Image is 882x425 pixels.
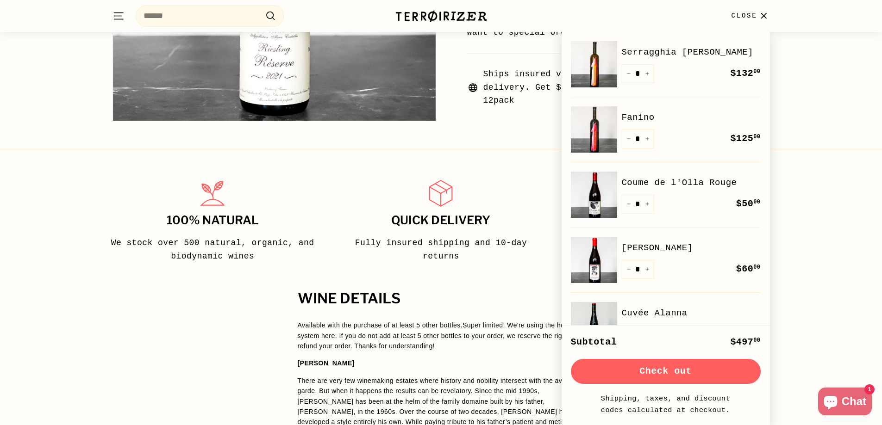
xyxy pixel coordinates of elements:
[622,325,636,344] button: Reduce item quantity by one
[753,264,760,271] sup: 00
[815,388,875,418] inbox-online-store-chat: Shopify online store chat
[571,41,617,87] img: Serragghia Bianco
[640,260,654,279] button: Increase item quantity by one
[298,320,585,351] p: Available with the purchase of at least 5 other bottles. Super limited. We're using the honor sys...
[571,359,761,384] button: Check out
[622,260,636,279] button: Reduce item quantity by one
[571,237,617,283] img: Tommy Ferriol
[483,68,770,107] span: Ships insured via UPS, available for local pickup or delivery. Get $30 off shipping on 12-packs -...
[622,176,761,190] a: Coume de l'Olla Rouge
[640,195,654,214] button: Increase item quantity by one
[730,68,760,79] span: $132
[622,241,761,255] a: [PERSON_NAME]
[622,64,636,83] button: Reduce item quantity by one
[337,214,545,227] h3: Quick delivery
[622,195,636,214] button: Reduce item quantity by one
[736,264,761,274] span: $60
[571,335,617,350] div: Subtotal
[571,106,617,153] img: Fanino
[731,11,757,21] span: Close
[726,2,775,30] button: Close
[736,198,761,209] span: $50
[753,199,760,205] sup: 00
[298,359,355,367] strong: [PERSON_NAME]
[753,337,760,344] sup: 00
[599,393,733,416] small: Shipping, taxes, and discount codes calculated at checkout.
[571,172,617,218] img: Coume de l'Olla Rouge
[730,335,760,350] div: $497
[753,68,760,75] sup: 00
[640,64,654,83] button: Increase item quantity by one
[640,129,654,148] button: Increase item quantity by one
[730,133,760,144] span: $125
[622,45,761,59] a: Serragghia [PERSON_NAME]
[753,134,760,140] sup: 00
[571,302,617,348] img: Cuvée Alanna
[640,325,654,344] button: Increase item quantity by one
[109,214,317,227] h3: 100% Natural
[298,291,585,307] h2: WINE DETAILS
[622,306,761,320] a: Cuvée Alanna
[622,129,636,148] button: Reduce item quantity by one
[467,26,770,39] li: Want to special order this item?
[337,236,545,263] p: Fully insured shipping and 10-day returns
[109,236,317,263] p: We stock over 500 natural, organic, and biodynamic wines
[622,111,761,124] a: Fanino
